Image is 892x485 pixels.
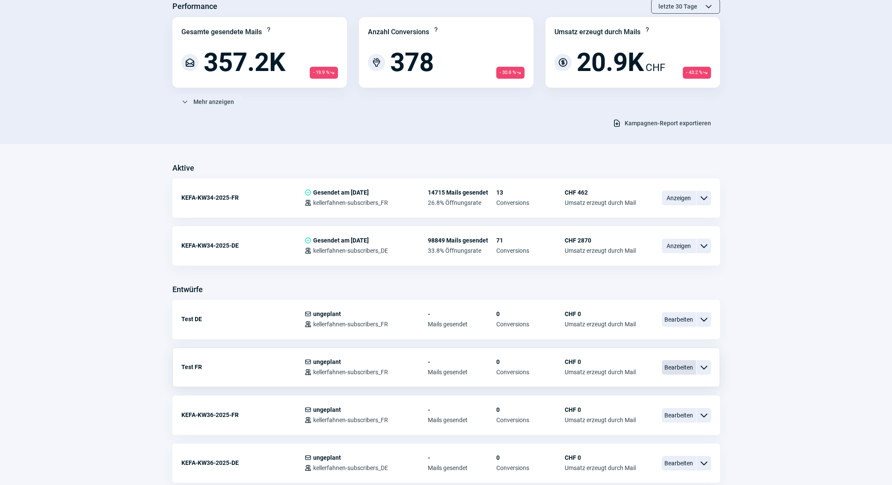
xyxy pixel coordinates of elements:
[646,60,665,75] span: CHF
[313,369,388,376] span: kellerfahnen-subscribers_FR
[554,27,640,37] div: Umsatz erzeugt durch Mails
[496,406,565,413] span: 0
[181,27,262,37] div: Gesamte gesendete Mails
[565,189,636,196] span: CHF 462
[313,358,341,365] span: ungeplant
[662,456,696,470] span: Bearbeiten
[313,199,388,206] span: kellerfahnen-subscribers_FR
[496,369,565,376] span: Conversions
[181,189,305,206] div: KEFA-KW34-2025-FR
[496,189,565,196] span: 13
[313,311,341,317] span: ungeplant
[172,161,194,175] h3: Aktive
[565,454,636,461] span: CHF 0
[565,406,636,413] span: CHF 0
[310,67,338,79] span: - 19.9 %
[428,321,496,328] span: Mails gesendet
[313,454,341,461] span: ungeplant
[428,237,496,244] span: 98849 Mails gesendet
[565,311,636,317] span: CHF 0
[496,67,525,79] span: - 30.8 %
[428,199,496,206] span: 26.8% Öffnungsrate
[428,406,496,413] span: -
[496,464,565,471] span: Conversions
[496,237,565,244] span: 71
[368,27,429,37] div: Anzahl Conversions
[683,67,711,79] span: - 43.2 %
[625,116,711,130] span: Kampagnen-Report exportieren
[193,95,234,109] span: Mehr anzeigen
[496,311,565,317] span: 0
[496,199,565,206] span: Conversions
[428,311,496,317] span: -
[428,454,496,461] span: -
[313,417,388,423] span: kellerfahnen-subscribers_FR
[662,360,696,375] span: Bearbeiten
[313,189,369,196] span: Gesendet am [DATE]
[172,283,203,296] h3: Entwürfe
[496,417,565,423] span: Conversions
[565,358,636,365] span: CHF 0
[565,464,636,471] span: Umsatz erzeugt durch Mail
[428,417,496,423] span: Mails gesendet
[313,237,369,244] span: Gesendet am [DATE]
[172,95,243,109] button: Mehr anzeigen
[181,454,305,471] div: KEFA-KW36-2025-DE
[181,311,305,328] div: Test DE
[428,247,496,254] span: 33.8% Öffnungsrate
[565,417,636,423] span: Umsatz erzeugt durch Mail
[313,464,388,471] span: kellerfahnen-subscribers_DE
[428,369,496,376] span: Mails gesendet
[181,406,305,423] div: KEFA-KW36-2025-FR
[496,247,565,254] span: Conversions
[604,116,720,130] button: Kampagnen-Report exportieren
[313,247,388,254] span: kellerfahnen-subscribers_DE
[428,189,496,196] span: 14715 Mails gesendet
[565,247,636,254] span: Umsatz erzeugt durch Mail
[565,237,636,244] span: CHF 2870
[390,50,434,75] span: 378
[565,199,636,206] span: Umsatz erzeugt durch Mail
[313,321,388,328] span: kellerfahnen-subscribers_FR
[496,358,565,365] span: 0
[204,50,285,75] span: 357.2K
[577,50,644,75] span: 20.9K
[565,369,636,376] span: Umsatz erzeugt durch Mail
[496,454,565,461] span: 0
[428,358,496,365] span: -
[565,321,636,328] span: Umsatz erzeugt durch Mail
[662,408,696,423] span: Bearbeiten
[181,358,305,376] div: Test FR
[496,321,565,328] span: Conversions
[662,191,696,205] span: Anzeigen
[662,239,696,253] span: Anzeigen
[181,237,305,254] div: KEFA-KW34-2025-DE
[313,406,341,413] span: ungeplant
[428,464,496,471] span: Mails gesendet
[662,312,696,327] span: Bearbeiten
